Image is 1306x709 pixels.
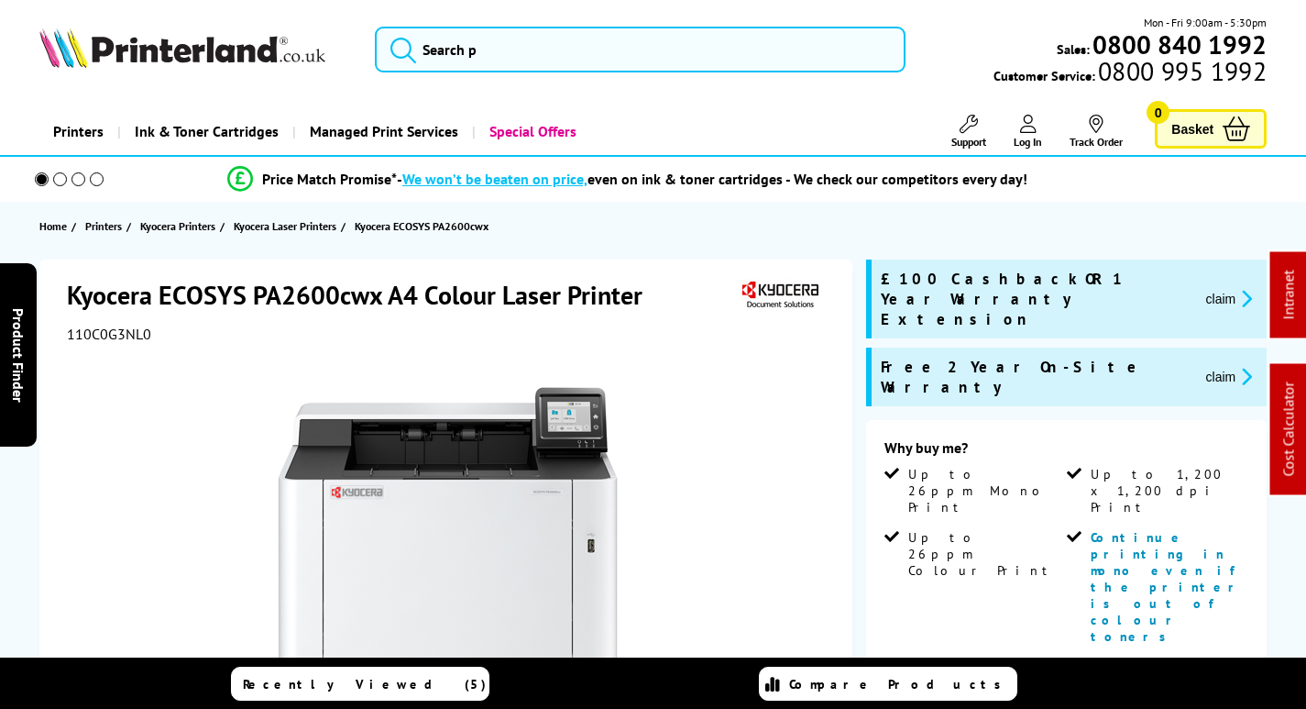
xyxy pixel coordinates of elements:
span: Up to 26ppm Colour Print [908,529,1063,579]
span: Free 2 Year On-Site Warranty [881,357,1191,397]
span: Log In [1014,135,1042,149]
a: Recently Viewed (5) [231,667,489,701]
span: We won’t be beaten on price, [402,170,587,188]
a: Compare Products [759,667,1017,701]
span: Recently Viewed (5) [243,676,487,692]
span: Product Finder [9,307,27,402]
span: Compare Products [789,676,1011,692]
span: £100 Cashback OR 1 Year Warranty Extension [881,269,1191,329]
a: Track Order [1070,115,1123,149]
a: Printers [39,108,117,155]
b: 0800 840 1992 [1092,28,1267,61]
img: Kyocera [738,278,822,312]
span: Ink & Toner Cartridges [135,108,279,155]
button: promo-description [1201,366,1258,387]
input: Search p [375,27,905,72]
span: Basket [1171,116,1213,141]
span: 0 [1147,101,1169,124]
span: Home [39,216,67,236]
div: - even on ink & toner cartridges - We check our competitors every day! [397,170,1027,188]
span: Up to 26ppm Mono Print [908,466,1063,515]
a: Kyocera Printers [140,216,220,236]
span: Kyocera Laser Printers [234,216,336,236]
span: Kyocera ECOSYS PA2600cwx [355,219,488,233]
a: Support [951,115,986,149]
a: Managed Print Services [292,108,472,155]
a: Printers [85,216,126,236]
a: Cost Calculator [1279,382,1298,477]
a: Kyocera Laser Printers [234,216,341,236]
img: Printerland Logo [39,28,325,68]
a: Ink & Toner Cartridges [117,108,292,155]
span: 110C0G3NL0 [67,325,151,343]
span: Continue printing in mono even if the printer is out of colour toners [1091,529,1245,645]
span: Printers [85,216,122,236]
span: Support [951,135,986,149]
span: Price Match Promise* [262,170,397,188]
a: 0800 840 1992 [1090,36,1267,53]
a: Printerland Logo [39,28,352,72]
span: Mon - Fri 9:00am - 5:30pm [1144,14,1267,31]
a: Special Offers [472,108,590,155]
a: Basket 0 [1155,109,1267,149]
span: Customer Service: [993,62,1267,84]
a: Intranet [1279,271,1298,320]
div: Why buy me? [884,438,1248,466]
button: promo-description [1201,288,1258,309]
span: Sales: [1057,40,1090,58]
span: Up to 1,200 x 1,200 dpi Print [1091,466,1246,515]
h1: Kyocera ECOSYS PA2600cwx A4 Colour Laser Printer [67,278,661,312]
li: modal_Promise [9,163,1246,195]
a: Log In [1014,115,1042,149]
span: 0800 995 1992 [1095,62,1267,80]
a: Home [39,216,71,236]
span: Kyocera Printers [140,216,215,236]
